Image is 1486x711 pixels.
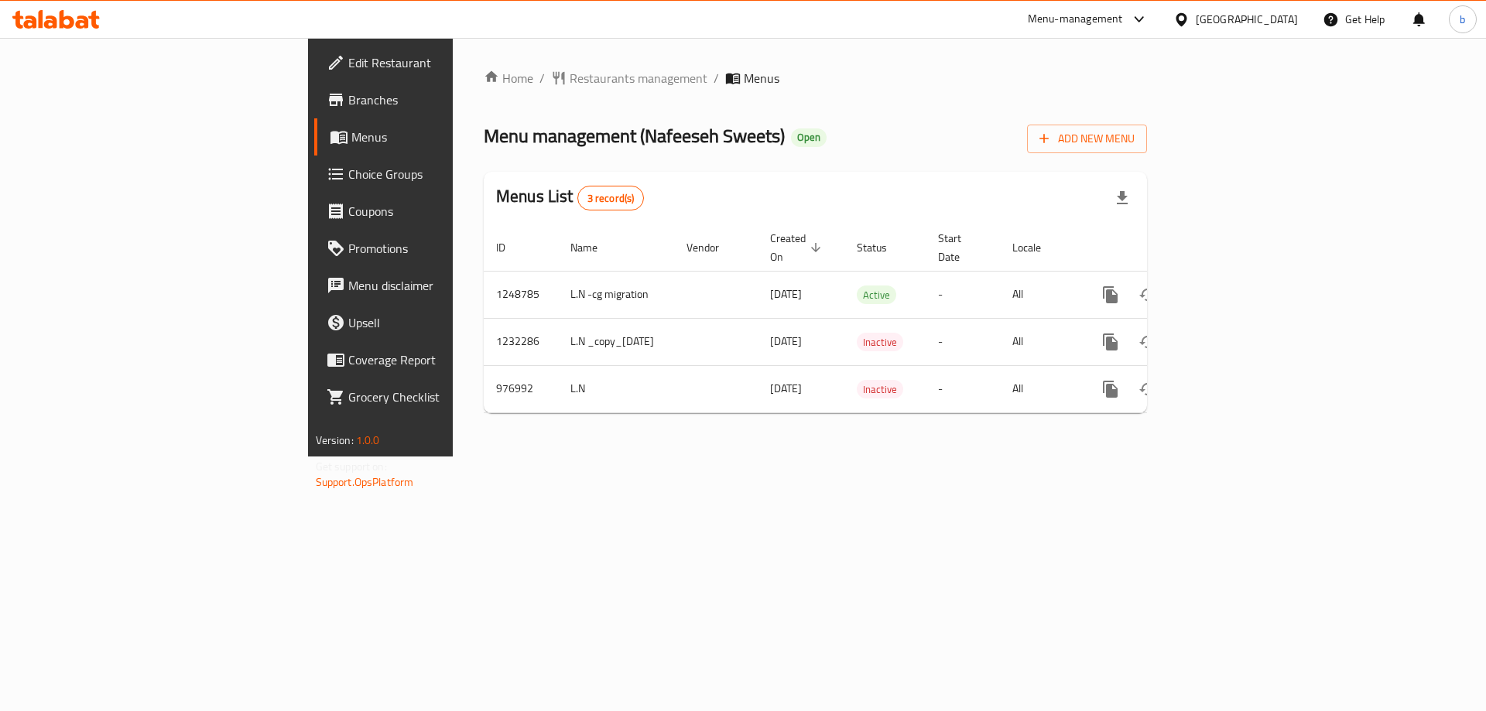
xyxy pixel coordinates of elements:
span: Active [857,286,896,304]
a: Coverage Report [314,341,556,378]
div: Export file [1104,179,1141,217]
a: Menu disclaimer [314,267,556,304]
span: [DATE] [770,284,802,304]
a: Grocery Checklist [314,378,556,415]
div: Inactive [857,380,903,398]
div: Menu-management [1028,10,1123,29]
a: Choice Groups [314,156,556,193]
span: Add New Menu [1039,129,1135,149]
a: Promotions [314,230,556,267]
a: Support.OpsPlatform [316,472,414,492]
table: enhanced table [484,224,1253,413]
span: Coverage Report [348,350,544,369]
div: [GEOGRAPHIC_DATA] [1196,11,1298,28]
span: Menu management ( Nafeeseh Sweets ) [484,118,785,153]
span: Restaurants management [570,69,707,87]
a: Menus [314,118,556,156]
span: Name [570,238,618,257]
span: Start Date [938,229,981,266]
button: more [1092,371,1129,408]
span: Open [791,131,827,144]
td: All [1000,318,1080,365]
span: [DATE] [770,378,802,398]
div: Open [791,128,827,147]
a: Restaurants management [551,69,707,87]
a: Upsell [314,304,556,341]
span: b [1460,11,1465,28]
th: Actions [1080,224,1253,272]
span: [DATE] [770,331,802,351]
span: Edit Restaurant [348,53,544,72]
button: Add New Menu [1027,125,1147,153]
span: ID [496,238,526,257]
button: Change Status [1129,323,1166,361]
a: Edit Restaurant [314,44,556,81]
a: Branches [314,81,556,118]
td: All [1000,271,1080,318]
span: Upsell [348,313,544,332]
span: 1.0.0 [356,430,380,450]
span: Version: [316,430,354,450]
span: Inactive [857,381,903,398]
li: / [714,69,719,87]
div: Inactive [857,333,903,351]
span: Created On [770,229,826,266]
td: All [1000,365,1080,412]
span: Locale [1012,238,1061,257]
h2: Menus List [496,185,644,210]
span: Menus [744,69,779,87]
span: Inactive [857,333,903,351]
span: Branches [348,91,544,109]
span: Promotions [348,239,544,258]
span: Vendor [687,238,739,257]
span: Status [857,238,907,257]
span: Menu disclaimer [348,276,544,295]
span: Coupons [348,202,544,220]
td: - [926,271,1000,318]
td: - [926,365,1000,412]
a: Coupons [314,193,556,230]
td: L.N [558,365,674,412]
td: L.N -cg migration [558,271,674,318]
span: Menus [351,128,544,146]
button: more [1092,323,1129,361]
td: - [926,318,1000,365]
span: 3 record(s) [578,191,644,206]
button: more [1092,276,1129,313]
td: L.N _copy_[DATE] [558,318,674,365]
div: Total records count [577,186,645,210]
span: Choice Groups [348,165,544,183]
nav: breadcrumb [484,69,1147,87]
span: Get support on: [316,456,387,477]
button: Change Status [1129,276,1166,313]
span: Grocery Checklist [348,388,544,406]
button: Change Status [1129,371,1166,408]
